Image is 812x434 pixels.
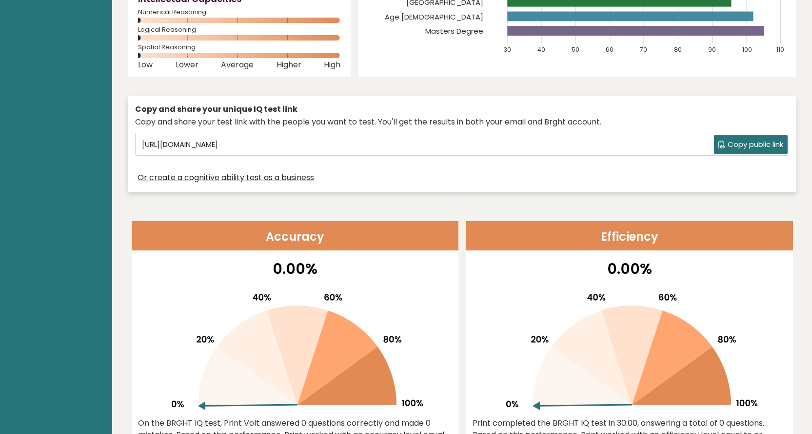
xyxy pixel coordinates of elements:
[640,46,647,54] tspan: 70
[777,46,785,54] tspan: 110
[743,46,753,54] tspan: 100
[572,46,579,54] tspan: 50
[221,63,254,67] span: Average
[138,63,153,67] span: Low
[138,172,314,184] a: Or create a cognitive ability test as a business
[138,45,340,49] span: Spatial Reasoning
[503,46,511,54] tspan: 30
[537,46,545,54] tspan: 40
[425,26,483,37] tspan: Masters Degree
[473,258,787,280] p: 0.00%
[728,139,783,150] span: Copy public link
[135,103,789,115] div: Copy and share your unique IQ test link
[138,10,340,14] span: Numerical Reasoning
[132,221,458,250] header: Accuracy
[466,221,793,250] header: Efficiency
[385,12,483,22] tspan: Age [DEMOGRAPHIC_DATA]
[674,46,682,54] tspan: 80
[277,63,301,67] span: Higher
[606,46,614,54] tspan: 60
[709,46,716,54] tspan: 90
[135,116,789,128] div: Copy and share your test link with the people you want to test. You'll get the results in both yo...
[138,258,452,280] p: 0.00%
[138,28,340,32] span: Logical Reasoning
[714,135,788,154] button: Copy public link
[176,63,198,67] span: Lower
[324,63,340,67] span: High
